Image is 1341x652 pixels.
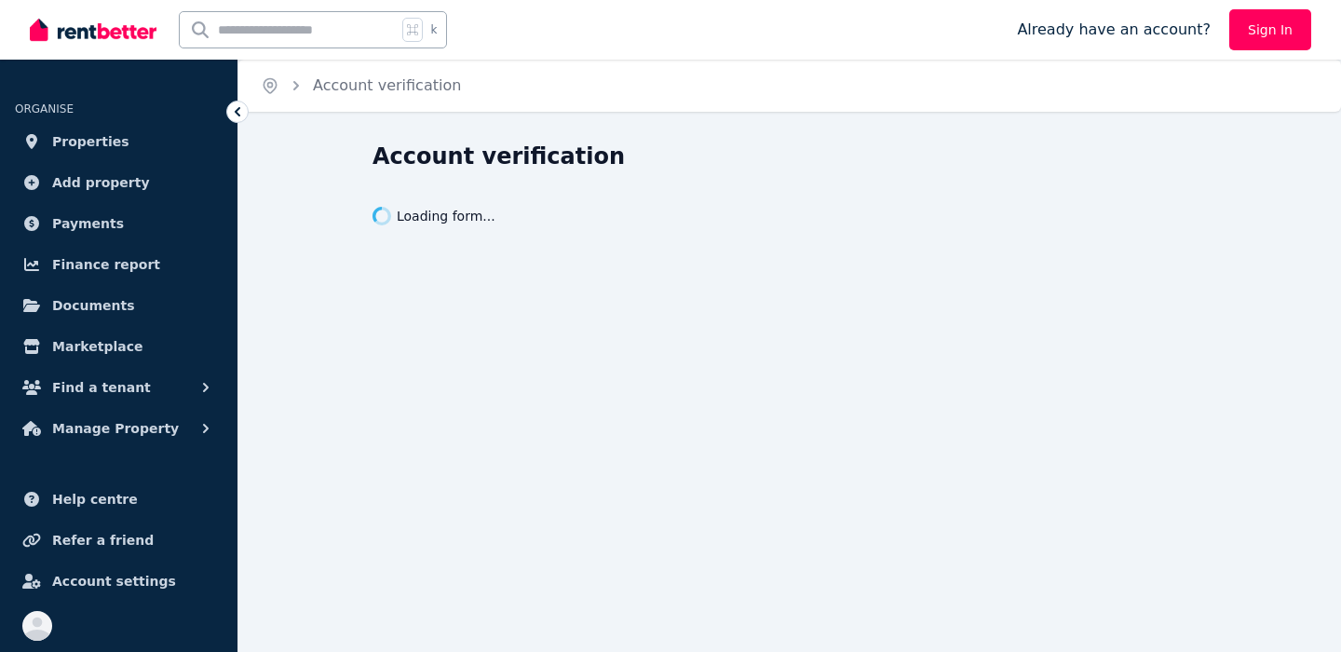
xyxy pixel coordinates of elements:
[15,123,223,160] a: Properties
[15,410,223,447] button: Manage Property
[52,488,138,510] span: Help centre
[15,164,223,201] a: Add property
[52,570,176,592] span: Account settings
[52,253,160,276] span: Finance report
[52,294,135,317] span: Documents
[52,376,151,399] span: Find a tenant
[238,60,483,112] nav: Breadcrumb
[15,369,223,406] button: Find a tenant
[52,529,154,551] span: Refer a friend
[15,205,223,242] a: Payments
[15,328,223,365] a: Marketplace
[15,246,223,283] a: Finance report
[1017,19,1211,41] span: Already have an account?
[52,417,179,440] span: Manage Property
[372,142,625,171] h1: Account verification
[52,212,124,235] span: Payments
[15,481,223,518] a: Help centre
[30,16,156,44] img: RentBetter
[15,287,223,324] a: Documents
[52,171,150,194] span: Add property
[1229,9,1311,50] a: Sign In
[15,522,223,559] a: Refer a friend
[52,335,142,358] span: Marketplace
[15,102,74,115] span: ORGANISE
[313,76,461,94] a: Account verification
[430,22,437,37] span: k
[397,207,495,225] span: Loading form...
[15,563,223,600] a: Account settings
[52,130,129,153] span: Properties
